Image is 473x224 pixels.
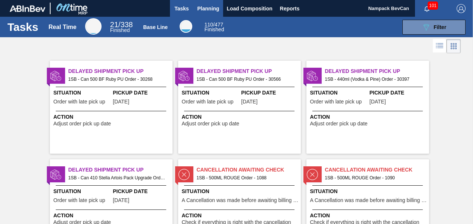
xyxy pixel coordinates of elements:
img: Logout [457,4,466,13]
span: Action [310,113,427,121]
div: Real Time [85,18,102,35]
span: Action [182,113,299,121]
img: TNhmsLtSVTkK8tSr43FrP2fwEKptu5GPRR3wAAAABJRU5ErkJggg== [10,5,45,12]
span: Delayed Shipment Pick Up [197,67,301,75]
span: 08/01/2025 [113,99,129,105]
span: Filter [434,24,446,30]
img: status [307,169,318,180]
div: Base Line [143,24,168,30]
span: Delayed Shipment Pick Up [68,166,173,174]
span: 101 [428,1,438,10]
span: Adjust order pick up date [182,121,239,127]
span: 1SB - 500ML ROUGE Order - 1090 [325,174,423,182]
span: Adjust order pick up date [54,121,111,127]
span: 08/15/2025 [113,198,129,203]
div: Card Vision [447,39,461,53]
span: 08/05/2025 [370,99,386,105]
img: status [50,169,61,180]
span: A Cancellation was made before awaiting billing stage [310,198,427,203]
img: status [178,169,190,180]
span: / 477 [205,22,223,28]
span: Action [54,212,171,220]
div: Real Time [110,22,133,33]
span: Tasks [174,4,190,13]
span: Order with late pick up [182,99,234,105]
span: Action [182,212,299,220]
span: Load Composition [227,4,273,13]
span: Finished [205,26,224,32]
span: Order with late pick up [54,99,105,105]
span: Finished [110,27,130,33]
span: 1SB - 500ML ROUGE Order - 1088 [197,174,295,182]
span: Situation [310,188,427,195]
div: Base Line [180,20,192,33]
span: Action [310,212,427,220]
img: status [178,70,190,81]
span: 110 [205,22,213,28]
span: / 338 [110,20,133,29]
span: Situation [182,188,299,195]
img: status [50,70,61,81]
span: Order with late pick up [54,198,105,203]
span: Delayed Shipment Pick Up [68,67,173,75]
span: 08/09/2025 [241,99,258,105]
span: Cancellation Awaiting Check [325,166,429,174]
span: Adjust order pick up date [310,121,368,127]
span: Pickup Date [113,89,171,97]
span: Pickup Date [241,89,299,97]
span: 1SB - Can 410 Stella Artois Pack Upgrade Order - 30714 [68,174,167,182]
div: List Vision [433,39,447,53]
span: Situation [54,188,111,195]
span: Situation [54,89,111,97]
div: Base Line [205,22,224,32]
span: 1SB - Can 500 BF Ruby PU Order - 30566 [197,75,295,83]
img: status [307,70,318,81]
button: Notifications [415,3,439,14]
span: Pickup Date [113,188,171,195]
span: 1SB - Can 500 BF Ruby PU Order - 30268 [68,75,167,83]
span: Cancellation Awaiting Check [197,166,301,174]
button: Filter [402,20,466,35]
span: 21 [110,20,118,29]
span: Delayed Shipment Pick Up [325,67,429,75]
span: Reports [280,4,300,13]
h1: Tasks [7,23,38,31]
div: Real Time [48,24,76,31]
span: Situation [182,89,239,97]
span: Action [54,113,171,121]
span: Pickup Date [370,89,427,97]
span: Order with late pick up [310,99,362,105]
span: Planning [197,4,219,13]
span: Situation [310,89,368,97]
span: 1SB - 440ml (Vodka & Pine) Order - 30397 [325,75,423,83]
span: A Cancellation was made before awaiting billing stage [182,198,299,203]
